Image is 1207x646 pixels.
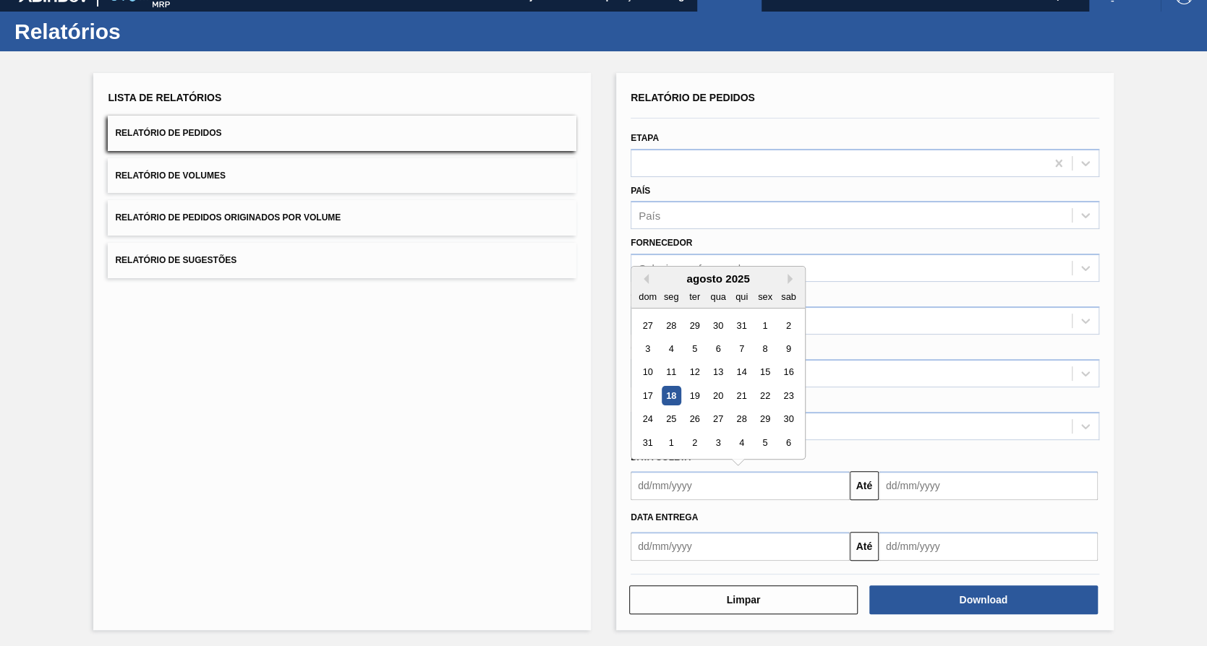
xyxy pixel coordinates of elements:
[685,433,704,452] div: Choose terça-feira, 2 de setembro de 2025
[879,471,1098,500] input: dd/mm/yyyy
[779,287,798,306] div: sab
[732,386,751,405] div: Choose quinta-feira, 21 de agosto de 2025
[708,433,728,452] div: Choose quarta-feira, 3 de setembro de 2025
[631,512,698,522] span: Data entrega
[108,200,576,236] button: Relatório de Pedidos Originados por Volume
[779,339,798,358] div: Choose sábado, 9 de agosto de 2025
[708,410,728,429] div: Choose quarta-feira, 27 de agosto de 2025
[662,316,681,335] div: Choose segunda-feira, 28 de julho de 2025
[108,92,221,103] span: Lista de Relatórios
[708,287,728,306] div: qua
[639,262,750,275] div: Selecione o fornecedor
[708,363,728,382] div: Choose quarta-feira, 13 de agosto de 2025
[639,210,660,222] div: País
[631,92,755,103] span: Relatório de Pedidos
[115,255,236,265] span: Relatório de Sugestões
[779,410,798,429] div: Choose sábado, 30 de agosto de 2025
[755,386,775,405] div: Choose sexta-feira, 22 de agosto de 2025
[638,363,657,382] div: Choose domingo, 10 de agosto de 2025
[638,386,657,405] div: Choose domingo, 17 de agosto de 2025
[14,23,271,40] h1: Relatórios
[732,316,751,335] div: Choose quinta-feira, 31 de julho de 2025
[732,433,751,452] div: Choose quinta-feira, 4 de setembro de 2025
[662,339,681,358] div: Choose segunda-feira, 4 de agosto de 2025
[115,212,341,223] span: Relatório de Pedidos Originados por Volume
[755,316,775,335] div: Choose sexta-feira, 1 de agosto de 2025
[685,410,704,429] div: Choose terça-feira, 26 de agosto de 2025
[779,433,798,452] div: Choose sábado, 6 de setembro de 2025
[638,316,657,335] div: Choose domingo, 27 de julho de 2025
[631,532,850,561] input: dd/mm/yyyy
[662,410,681,429] div: Choose segunda-feira, 25 de agosto de 2025
[732,287,751,306] div: qui
[115,171,225,181] span: Relatório de Volumes
[755,287,775,306] div: sex
[631,238,692,248] label: Fornecedor
[638,287,657,306] div: dom
[755,410,775,429] div: Choose sexta-feira, 29 de agosto de 2025
[685,287,704,306] div: ter
[631,133,659,143] label: Etapa
[869,585,1098,614] button: Download
[850,532,879,561] button: Até
[108,116,576,151] button: Relatório de Pedidos
[850,471,879,500] button: Até
[685,363,704,382] div: Choose terça-feira, 12 de agosto de 2025
[631,471,850,500] input: dd/mm/yyyy
[779,386,798,405] div: Choose sábado, 23 de agosto de 2025
[631,272,805,285] div: agosto 2025
[108,158,576,194] button: Relatório de Volumes
[639,274,649,284] button: Previous Month
[108,243,576,278] button: Relatório de Sugestões
[779,316,798,335] div: Choose sábado, 2 de agosto de 2025
[638,410,657,429] div: Choose domingo, 24 de agosto de 2025
[732,363,751,382] div: Choose quinta-feira, 14 de agosto de 2025
[636,314,800,455] div: month 2025-08
[115,128,221,138] span: Relatório de Pedidos
[685,386,704,405] div: Choose terça-feira, 19 de agosto de 2025
[629,585,858,614] button: Limpar
[631,186,650,196] label: País
[662,363,681,382] div: Choose segunda-feira, 11 de agosto de 2025
[788,274,798,284] button: Next Month
[638,339,657,358] div: Choose domingo, 3 de agosto de 2025
[662,287,681,306] div: seg
[708,339,728,358] div: Choose quarta-feira, 6 de agosto de 2025
[708,386,728,405] div: Choose quarta-feira, 20 de agosto de 2025
[779,363,798,382] div: Choose sábado, 16 de agosto de 2025
[755,363,775,382] div: Choose sexta-feira, 15 de agosto de 2025
[755,339,775,358] div: Choose sexta-feira, 8 de agosto de 2025
[755,433,775,452] div: Choose sexta-feira, 5 de setembro de 2025
[732,410,751,429] div: Choose quinta-feira, 28 de agosto de 2025
[662,433,681,452] div: Choose segunda-feira, 1 de setembro de 2025
[638,433,657,452] div: Choose domingo, 31 de agosto de 2025
[732,339,751,358] div: Choose quinta-feira, 7 de agosto de 2025
[685,316,704,335] div: Choose terça-feira, 29 de julho de 2025
[708,316,728,335] div: Choose quarta-feira, 30 de julho de 2025
[662,386,681,405] div: Choose segunda-feira, 18 de agosto de 2025
[879,532,1098,561] input: dd/mm/yyyy
[685,339,704,358] div: Choose terça-feira, 5 de agosto de 2025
